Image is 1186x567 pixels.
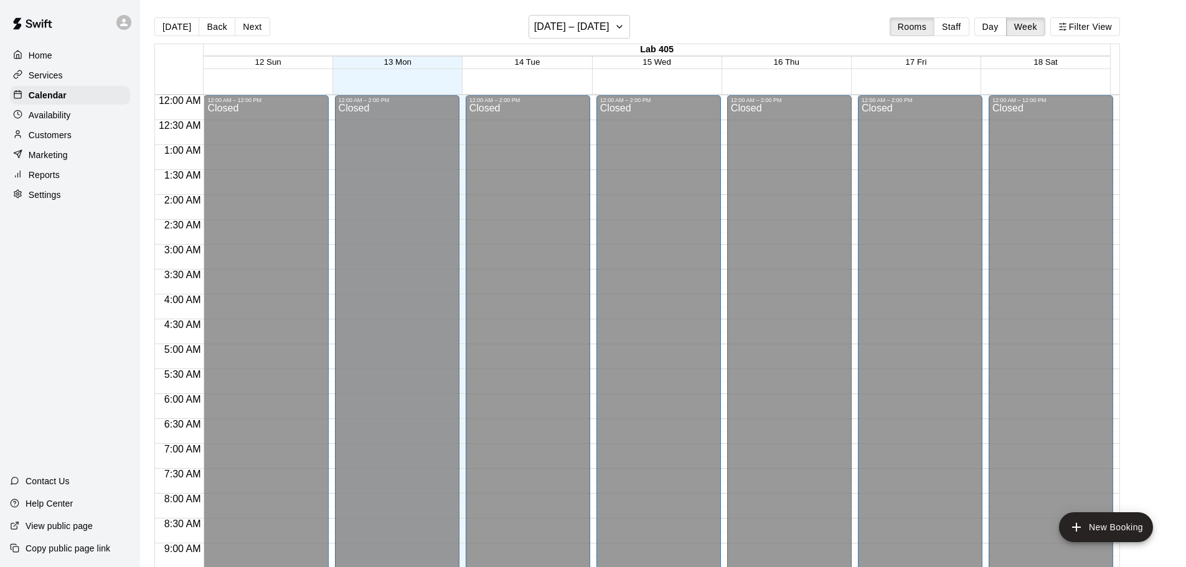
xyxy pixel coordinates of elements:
p: Calendar [29,89,67,101]
button: 16 Thu [774,57,799,67]
button: Day [974,17,1007,36]
button: 17 Fri [905,57,926,67]
div: 12:00 AM – 2:00 PM [339,97,456,103]
button: Filter View [1050,17,1120,36]
div: 12:00 AM – 2:00 PM [469,97,586,103]
p: Contact Us [26,475,70,487]
span: 1:00 AM [161,145,204,156]
div: Lab 405 [204,44,1110,56]
span: 3:30 AM [161,269,204,280]
button: add [1059,512,1153,542]
a: Settings [10,185,130,204]
a: Services [10,66,130,85]
span: 3:00 AM [161,245,204,255]
a: Marketing [10,146,130,164]
span: 4:00 AM [161,294,204,305]
div: 12:00 AM – 12:00 PM [207,97,324,103]
span: 8:00 AM [161,494,204,504]
a: Availability [10,106,130,124]
p: Copy public page link [26,542,110,555]
p: Reports [29,169,60,181]
button: [DATE] – [DATE] [529,15,630,39]
span: 7:00 AM [161,444,204,454]
p: Help Center [26,497,73,510]
button: Week [1006,17,1045,36]
div: 12:00 AM – 2:00 PM [862,97,979,103]
span: 4:30 AM [161,319,204,330]
button: 15 Wed [642,57,671,67]
button: Staff [934,17,969,36]
span: 7:30 AM [161,469,204,479]
p: Services [29,69,63,82]
a: Customers [10,126,130,144]
button: Rooms [890,17,934,36]
button: 12 Sun [255,57,281,67]
span: 6:30 AM [161,419,204,429]
button: 13 Mon [384,57,412,67]
span: 9:00 AM [161,543,204,554]
span: 8:30 AM [161,518,204,529]
span: 1:30 AM [161,170,204,180]
button: [DATE] [154,17,199,36]
button: 18 Sat [1033,57,1058,67]
a: Reports [10,166,130,184]
div: 12:00 AM – 2:00 PM [731,97,848,103]
span: 6:00 AM [161,394,204,405]
h6: [DATE] – [DATE] [534,18,609,35]
span: 2:00 AM [161,195,204,205]
span: 5:30 AM [161,369,204,380]
button: Next [235,17,270,36]
div: 12:00 AM – 2:00 PM [600,97,717,103]
div: 12:00 AM – 12:00 PM [992,97,1109,103]
p: View public page [26,520,93,532]
p: Home [29,49,52,62]
span: 2:30 AM [161,220,204,230]
button: Back [199,17,235,36]
span: 12:30 AM [156,120,204,131]
p: Settings [29,189,61,201]
p: Customers [29,129,72,141]
button: 14 Tue [515,57,540,67]
p: Marketing [29,149,68,161]
a: Calendar [10,86,130,105]
p: Availability [29,109,71,121]
span: 5:00 AM [161,344,204,355]
a: Home [10,46,130,65]
span: 12:00 AM [156,95,204,106]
